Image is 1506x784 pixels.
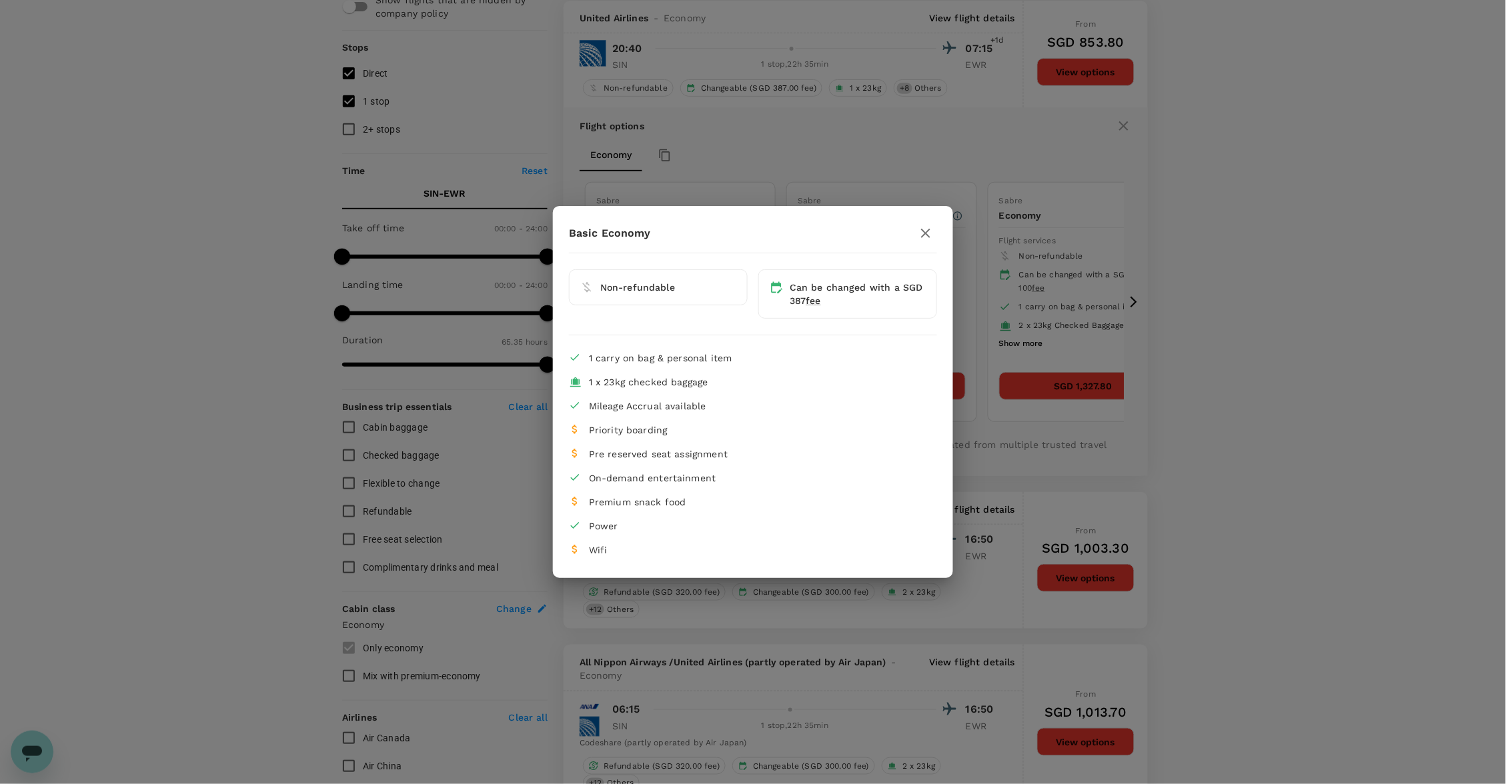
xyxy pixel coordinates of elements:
[600,282,675,293] span: Non-refundable
[569,225,651,241] p: Basic Economy
[589,377,708,387] span: 1 x 23kg checked baggage
[589,449,728,459] span: Pre reserved seat assignment
[589,521,618,531] span: Power
[790,281,926,307] div: Can be changed with a SGD 387
[589,425,668,435] span: Priority boarding
[589,401,706,411] span: Mileage Accrual available
[589,353,732,363] span: 1 carry on bag & personal item
[806,295,820,306] span: fee
[589,545,608,555] span: Wifi
[589,473,716,483] span: On-demand entertainment
[589,497,686,507] span: Premium snack food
